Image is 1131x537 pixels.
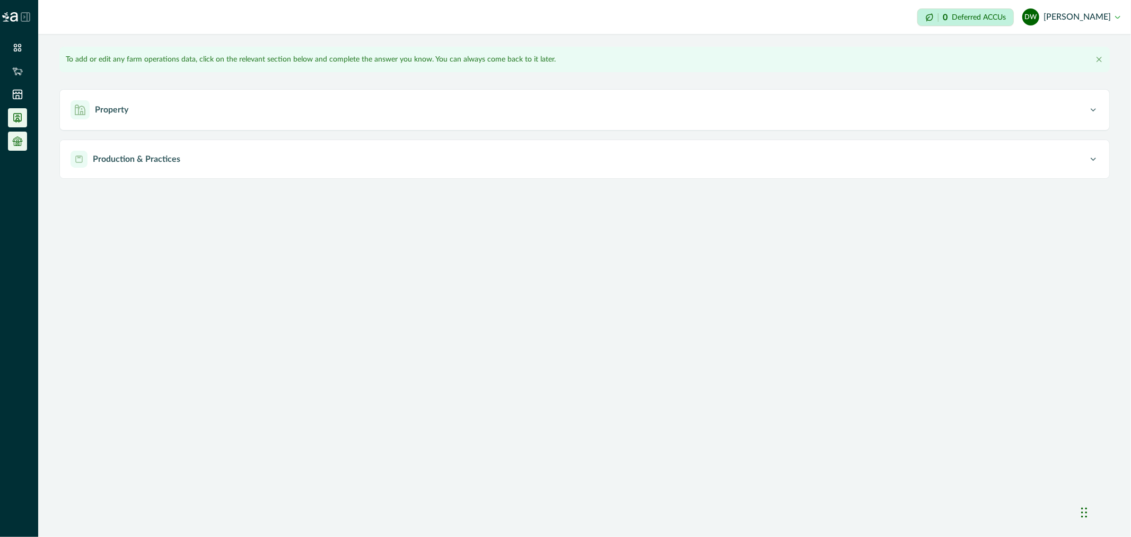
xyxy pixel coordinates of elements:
iframe: Chat Widget [1078,486,1131,537]
p: Production & Practices [93,153,180,166]
p: 0 [943,13,948,22]
p: To add or edit any farm operations data, click on the relevant section below and complete the ans... [66,54,556,65]
button: daniel wortmann[PERSON_NAME] [1022,4,1120,30]
div: Drag [1081,497,1088,529]
p: Deferred ACCUs [952,13,1006,21]
button: Close [1093,53,1106,66]
p: Property [95,103,128,116]
button: Production & Practices [60,140,1109,178]
img: Logo [2,12,18,22]
button: Property [60,90,1109,130]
